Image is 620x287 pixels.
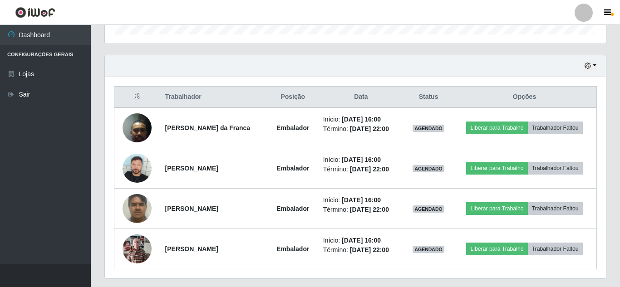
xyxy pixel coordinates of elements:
[276,124,309,131] strong: Embalador
[528,243,583,255] button: Trabalhador Faltou
[323,115,399,124] li: Início:
[323,165,399,174] li: Término:
[413,205,444,213] span: AGENDADO
[123,108,152,147] img: 1692747616301.jpeg
[123,189,152,228] img: 1752587880902.jpeg
[466,162,527,175] button: Liberar para Trabalho
[404,87,453,108] th: Status
[165,165,218,172] strong: [PERSON_NAME]
[342,196,381,204] time: [DATE] 16:00
[413,125,444,132] span: AGENDADO
[165,124,250,131] strong: [PERSON_NAME] da Franca
[323,155,399,165] li: Início:
[413,246,444,253] span: AGENDADO
[342,237,381,244] time: [DATE] 16:00
[466,202,527,215] button: Liberar para Trabalho
[123,154,152,183] img: 1707142945226.jpeg
[318,87,404,108] th: Data
[123,229,152,268] img: 1753363159449.jpeg
[276,205,309,212] strong: Embalador
[350,246,389,253] time: [DATE] 22:00
[528,122,583,134] button: Trabalhador Faltou
[160,87,268,108] th: Trabalhador
[323,195,399,205] li: Início:
[165,245,218,253] strong: [PERSON_NAME]
[528,202,583,215] button: Trabalhador Faltou
[276,165,309,172] strong: Embalador
[453,87,597,108] th: Opções
[466,122,527,134] button: Liberar para Trabalho
[466,243,527,255] button: Liberar para Trabalho
[342,116,381,123] time: [DATE] 16:00
[268,87,318,108] th: Posição
[323,236,399,245] li: Início:
[323,245,399,255] li: Término:
[323,205,399,214] li: Término:
[276,245,309,253] strong: Embalador
[165,205,218,212] strong: [PERSON_NAME]
[528,162,583,175] button: Trabalhador Faltou
[342,156,381,163] time: [DATE] 16:00
[323,124,399,134] li: Término:
[350,206,389,213] time: [DATE] 22:00
[413,165,444,172] span: AGENDADO
[350,165,389,173] time: [DATE] 22:00
[15,7,55,18] img: CoreUI Logo
[350,125,389,132] time: [DATE] 22:00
